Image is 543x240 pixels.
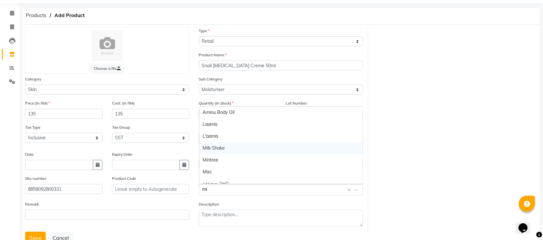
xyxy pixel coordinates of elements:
[203,181,228,187] span: "mi"
[199,28,210,34] label: Type
[199,106,363,184] ng-dropdown-panel: Options list
[199,76,223,82] label: Sub Category
[203,182,220,186] span: Add item
[51,10,88,21] span: Add Product
[286,100,307,106] label: Lot Number
[25,201,39,207] label: Remark
[112,125,130,130] label: Tax Group
[25,76,41,82] label: Category
[199,106,363,118] div: Aminu Body Oil
[112,100,135,106] label: Cost: (In RM)
[90,64,125,73] label: Choose a file
[347,187,353,193] span: Clear all
[199,201,219,207] label: Description
[199,166,363,178] div: Misc
[199,154,363,166] div: Mintree
[23,10,50,21] span: Products
[199,100,233,106] label: Quantity (In Stock)
[25,100,50,106] label: Price:(In RM)
[92,30,123,61] img: Cinque Terre
[199,52,227,58] label: Product Name
[199,118,363,130] div: Laamis
[199,142,363,154] div: Milk Shake
[25,176,46,181] label: Sku number
[25,125,41,130] label: Tax Type
[199,130,363,142] div: L'aamis
[112,184,189,194] input: Leave empty to Autogenerate
[516,214,537,234] iframe: chat widget
[112,152,132,157] label: Expiry Date
[25,152,34,157] label: Date
[112,176,136,181] label: Product Code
